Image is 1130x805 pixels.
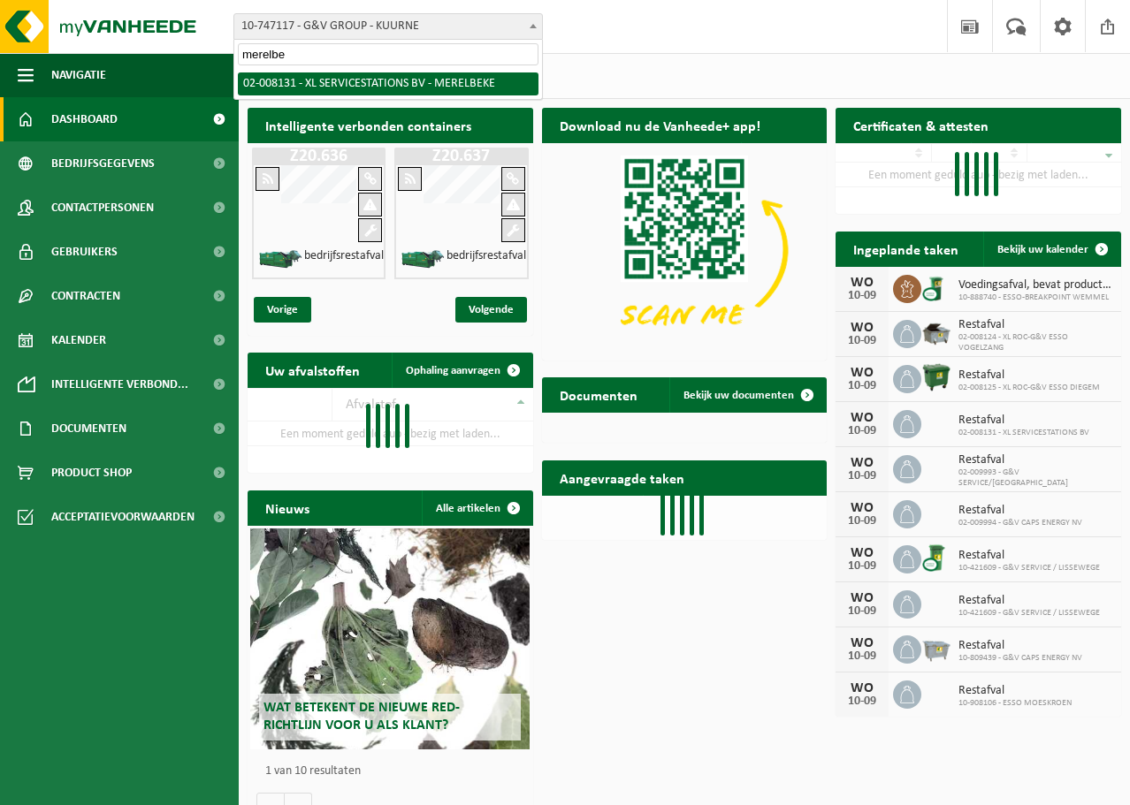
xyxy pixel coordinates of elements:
h2: Documenten [542,377,655,412]
span: Bedrijfsgegevens [51,141,155,186]
span: Restafval [958,368,1100,383]
span: Restafval [958,639,1082,653]
img: Download de VHEPlus App [542,143,828,357]
span: Product Shop [51,451,132,495]
span: Restafval [958,504,1082,518]
span: Volgende [455,297,527,323]
h1: Z20.636 [256,148,381,165]
span: Bekijk uw documenten [683,390,794,401]
h4: bedrijfsrestafval [304,250,384,262]
a: Wat betekent de nieuwe RED-richtlijn voor u als klant? [250,528,530,749]
h2: Ingeplande taken [836,232,976,266]
a: Bekijk uw kalender [983,232,1119,267]
div: WO [844,456,880,470]
a: Ophaling aanvragen [392,353,531,388]
span: Intelligente verbond... [51,362,188,406]
img: WB-2500-GAL-GY-04 [921,633,951,663]
span: 10-747117 - G&V GROUP - KUURNE [233,13,543,40]
div: 10-09 [844,560,880,573]
span: 10-747117 - G&V GROUP - KUURNE [234,14,542,39]
span: Documenten [51,406,126,451]
img: WB-0140-CU [921,272,951,302]
span: Restafval [958,318,1112,332]
span: 10-421609 - G&V SERVICE / LISSEWEGE [958,608,1100,619]
div: 10-09 [844,470,880,482]
span: Contactpersonen [51,186,154,230]
h2: Download nu de Vanheede+ app! [542,108,778,142]
div: WO [844,681,880,695]
span: 10-421609 - G&V SERVICE / LISSEWEGE [958,563,1100,573]
h2: Nieuws [248,490,327,525]
h2: Intelligente verbonden containers [248,108,533,142]
div: 10-09 [844,335,880,347]
div: 10-09 [844,515,880,528]
a: Alle artikelen [422,490,531,526]
h2: Aangevraagde taken [542,460,702,495]
div: WO [844,501,880,515]
span: 02-008125 - XL ROC-G&V ESSO DIEGEM [958,383,1100,393]
div: 10-09 [844,290,880,302]
span: Kalender [51,318,106,362]
span: Restafval [958,453,1112,467]
span: 02-008131 - XL SERVICESTATIONS BV [958,428,1089,438]
span: Ophaling aanvragen [406,365,500,376]
h1: Z20.637 [399,148,523,165]
img: WB-0240-CU [921,543,951,573]
span: Voedingsafval, bevat producten van dierlijke oorsprong, onverpakt, categorie 3 [958,278,1112,292]
span: Restafval [958,549,1100,563]
div: WO [844,366,880,380]
span: Wat betekent de nieuwe RED-richtlijn voor u als klant? [263,701,460,732]
span: Vorige [254,297,311,323]
div: WO [844,591,880,605]
span: 02-009994 - G&V CAPS ENERGY NV [958,518,1082,528]
span: Bekijk uw kalender [997,244,1088,255]
span: Contracten [51,274,120,318]
h2: Uw afvalstoffen [248,353,378,387]
span: Dashboard [51,97,118,141]
img: HK-XZ-20-GN-01 [258,248,302,270]
p: 1 van 10 resultaten [265,765,524,778]
div: 10-09 [844,380,880,392]
div: 10-09 [844,605,880,618]
div: 10-09 [844,695,880,708]
span: Restafval [958,594,1100,608]
h2: Certificaten & attesten [836,108,1006,142]
li: 02-008131 - XL SERVICESTATIONS BV - MERELBEKE [238,72,538,95]
span: 10-908106 - ESSO MOESKROEN [958,698,1072,709]
h4: bedrijfsrestafval [447,250,526,262]
div: WO [844,321,880,335]
span: 10-888740 - ESSO-BREAKPOINT WEMMEL [958,292,1112,303]
span: 02-009993 - G&V SERVICE/[GEOGRAPHIC_DATA] [958,467,1112,489]
img: WB-1100-HPE-GN-01 [921,362,951,392]
span: Restafval [958,414,1089,428]
span: Acceptatievoorwaarden [51,495,195,539]
div: WO [844,276,880,290]
div: WO [844,546,880,560]
div: 10-09 [844,650,880,663]
a: Bekijk uw documenten [669,377,825,413]
span: Restafval [958,684,1072,698]
span: 10-809439 - G&V CAPS ENERGY NV [958,653,1082,664]
span: Navigatie [51,53,106,97]
div: WO [844,636,880,650]
span: 02-008124 - XL ROC-G&V ESSO VOGELZANG [958,332,1112,353]
img: HK-XZ-20-GN-01 [401,248,445,270]
div: 10-09 [844,425,880,437]
img: WB-5000-GAL-GY-01 [921,317,951,347]
div: WO [844,411,880,425]
span: Gebruikers [51,230,118,274]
